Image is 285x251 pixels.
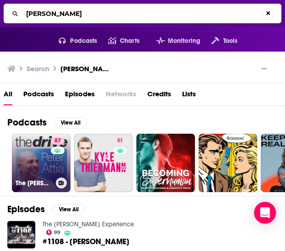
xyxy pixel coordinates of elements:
[60,64,114,73] h3: [PERSON_NAME]
[52,204,85,215] button: View All
[223,35,237,47] span: Tools
[74,134,133,192] a: 51
[22,6,263,21] input: Search...
[117,136,123,146] span: 51
[51,137,65,145] a: 87
[200,34,237,48] button: open menu
[113,137,127,145] a: 51
[54,117,87,128] button: View All
[27,64,49,73] h3: Search
[7,221,35,249] img: #1108 - Peter Attia
[7,117,47,128] h2: Podcasts
[4,4,281,23] div: Search...
[168,35,200,47] span: Monitoring
[145,34,200,48] button: open menu
[147,87,171,105] a: Credits
[54,230,60,235] span: 99
[54,136,61,146] span: 87
[258,64,270,73] button: Show More Button
[43,238,129,246] a: #1108 - Peter Attia
[7,117,87,128] a: PodcastsView All
[43,238,129,246] span: #1108 - [PERSON_NAME]
[97,34,139,48] a: Charts
[48,34,97,48] button: open menu
[4,87,12,105] a: All
[182,87,196,105] a: Lists
[70,35,97,47] span: Podcasts
[23,87,54,105] a: Podcasts
[46,230,61,235] a: 99
[43,220,134,228] a: The Joe Rogan Experience
[16,179,52,187] h3: The [PERSON_NAME] Drive
[120,35,140,47] span: Charts
[254,202,276,224] div: Open Intercom Messenger
[65,87,95,105] a: Episodes
[12,134,70,192] a: 87The [PERSON_NAME] Drive
[7,204,85,215] a: EpisodesView All
[106,87,136,105] span: Networks
[7,204,45,215] h2: Episodes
